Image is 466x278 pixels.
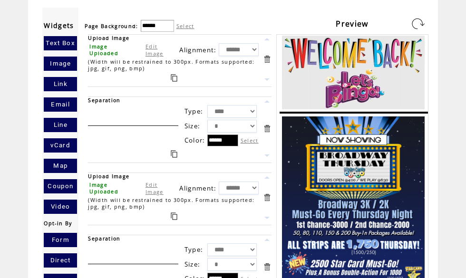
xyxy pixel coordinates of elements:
[184,136,205,144] span: Color:
[44,97,77,112] a: Email
[262,235,272,244] a: Move this item up
[184,245,204,254] span: Type:
[262,151,272,160] a: Move this item down
[282,36,425,109] img: images
[146,43,164,57] a: Edit Image
[184,260,201,268] span: Size:
[146,181,164,195] a: Edit Image
[88,97,120,104] span: Separation
[89,43,118,57] span: Image Uploaded
[88,173,129,180] span: Upload Image
[44,200,77,214] a: Video
[262,124,272,133] a: Delete this item
[44,36,77,50] a: Text Box
[88,197,254,210] span: (Width will be restrained to 300px. Formats supported: jpg, gif, png, bmp)
[44,118,77,132] a: Line
[336,19,368,29] span: Preview
[262,75,272,84] a: Move this item down
[171,74,177,82] a: Duplicate this item
[44,57,77,71] a: Image
[262,97,272,106] a: Move this item up
[262,213,272,222] a: Move this item down
[179,184,216,192] span: Alignment:
[184,107,204,115] span: Type:
[171,212,177,220] a: Duplicate this item
[85,23,138,29] span: Page Background:
[44,179,77,193] a: Coupon
[44,138,77,153] a: vCard
[44,77,77,91] a: Link
[89,182,118,195] span: Image Uploaded
[176,22,194,29] label: Select
[44,233,77,247] a: Form
[262,35,272,44] a: Move this item up
[44,21,74,30] span: Widgets
[262,173,272,182] a: Move this item up
[44,220,72,227] span: Opt-in By
[262,55,272,64] a: Delete this item
[184,122,201,130] span: Size:
[88,35,129,41] span: Upload Image
[88,58,254,72] span: (Width will be restrained to 300px. Formats supported: jpg, gif, png, bmp)
[241,137,259,144] label: Select
[171,150,177,158] a: Duplicate this item
[88,235,120,242] span: Separation
[262,193,272,202] a: Delete this item
[179,46,216,54] span: Alignment:
[262,262,272,271] a: Delete this item
[44,253,77,268] a: Direct
[44,159,77,173] a: Map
